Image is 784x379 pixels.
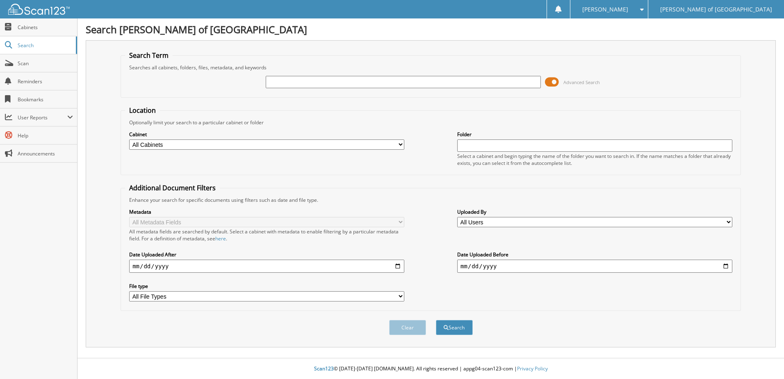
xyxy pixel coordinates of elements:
label: Uploaded By [457,208,732,215]
span: Cabinets [18,24,73,31]
button: Search [436,320,473,335]
div: © [DATE]-[DATE] [DOMAIN_NAME]. All rights reserved | appg04-scan123-com | [77,359,784,379]
button: Clear [389,320,426,335]
span: Announcements [18,150,73,157]
div: All metadata fields are searched by default. Select a cabinet with metadata to enable filtering b... [129,228,404,242]
legend: Search Term [125,51,173,60]
label: Folder [457,131,732,138]
label: Date Uploaded Before [457,251,732,258]
span: Scan123 [314,365,334,372]
input: start [129,260,404,273]
input: end [457,260,732,273]
h1: Search [PERSON_NAME] of [GEOGRAPHIC_DATA] [86,23,776,36]
div: Enhance your search for specific documents using filters such as date and file type. [125,196,736,203]
a: here [215,235,226,242]
span: [PERSON_NAME] of [GEOGRAPHIC_DATA] [660,7,772,12]
span: Bookmarks [18,96,73,103]
label: Date Uploaded After [129,251,404,258]
img: scan123-logo-white.svg [8,4,70,15]
legend: Location [125,106,160,115]
div: Optionally limit your search to a particular cabinet or folder [125,119,736,126]
span: [PERSON_NAME] [582,7,628,12]
span: User Reports [18,114,67,121]
span: Reminders [18,78,73,85]
span: Help [18,132,73,139]
div: Searches all cabinets, folders, files, metadata, and keywords [125,64,736,71]
legend: Additional Document Filters [125,183,220,192]
label: Cabinet [129,131,404,138]
div: Select a cabinet and begin typing the name of the folder you want to search in. If the name match... [457,153,732,167]
span: Scan [18,60,73,67]
label: Metadata [129,208,404,215]
a: Privacy Policy [517,365,548,372]
label: File type [129,283,404,290]
span: Search [18,42,72,49]
span: Advanced Search [563,79,600,85]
